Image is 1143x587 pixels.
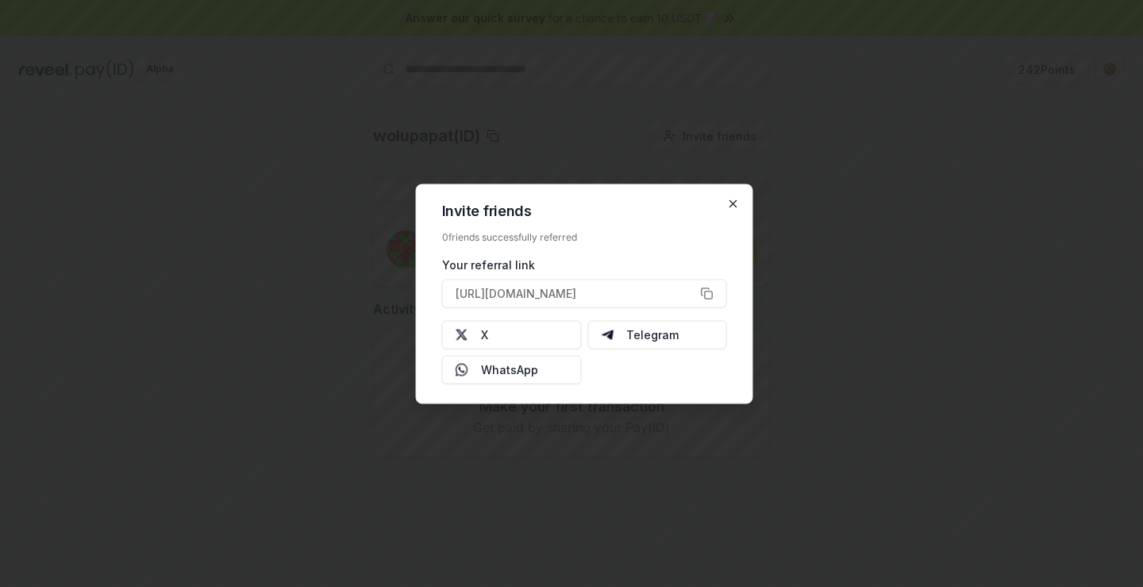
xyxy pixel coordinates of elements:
button: [URL][DOMAIN_NAME] [442,279,727,307]
div: 0 friends successfully referred [442,230,727,243]
h2: Invite friends [442,203,727,218]
button: X [442,320,582,349]
button: Telegram [587,320,727,349]
button: WhatsApp [442,355,582,384]
img: Telegram [601,328,614,341]
span: [URL][DOMAIN_NAME] [456,285,576,302]
img: Whatsapp [456,363,468,376]
div: Your referral link [442,256,727,272]
img: X [456,328,468,341]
